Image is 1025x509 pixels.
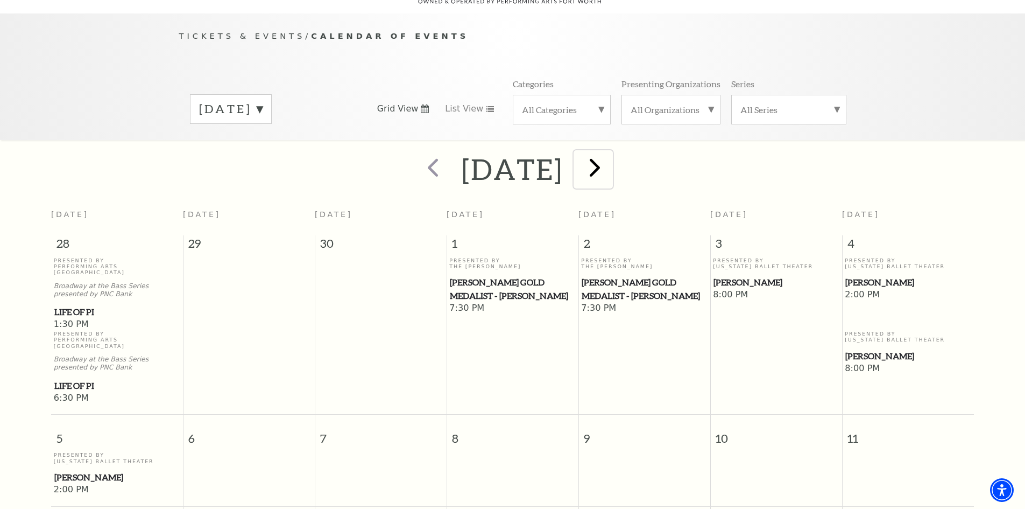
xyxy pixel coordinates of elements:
span: Life of Pi [54,379,180,393]
p: Presenting Organizations [621,78,720,89]
p: Presented By [US_STATE] Ballet Theater [713,257,839,270]
label: All Categories [522,104,602,115]
span: 7:30 PM [449,303,576,315]
label: All Organizations [631,104,711,115]
p: Presented By The [PERSON_NAME] [449,257,576,270]
p: Presented By The [PERSON_NAME] [581,257,708,270]
span: 9 [579,415,710,452]
span: 30 [315,235,447,257]
span: [PERSON_NAME] [845,276,971,289]
p: Categories [513,78,554,89]
p: Presented By [US_STATE] Ballet Theater [845,257,971,270]
label: All Series [740,104,837,115]
span: 7:30 PM [581,303,708,315]
span: 6 [183,415,315,452]
p: Broadway at the Bass Series presented by PNC Bank [54,282,180,298]
span: 2 [579,235,710,257]
button: prev [412,150,451,189]
p: Presented By [US_STATE] Ballet Theater [845,331,971,343]
h2: [DATE] [462,152,563,186]
span: 11 [843,415,974,452]
span: 3 [711,235,842,257]
span: [DATE] [51,210,89,219]
span: [PERSON_NAME] [54,471,180,484]
span: [DATE] [315,210,352,219]
p: Presented By Performing Arts [GEOGRAPHIC_DATA] [54,257,180,276]
span: [DATE] [710,210,748,219]
button: next [574,150,613,189]
span: [PERSON_NAME] Gold Medalist - [PERSON_NAME] [450,276,575,302]
span: [DATE] [842,210,880,219]
div: Accessibility Menu [990,478,1014,502]
span: 8 [447,415,578,452]
label: [DATE] [199,101,263,117]
span: [PERSON_NAME] [713,276,839,289]
span: 10 [711,415,842,452]
span: 7 [315,415,447,452]
span: [DATE] [578,210,616,219]
p: Broadway at the Bass Series presented by PNC Bank [54,355,180,372]
p: Series [731,78,754,89]
span: 29 [183,235,315,257]
span: 2:00 PM [845,289,971,301]
span: 5 [51,415,183,452]
span: Grid View [377,103,419,115]
p: Presented By Performing Arts [GEOGRAPHIC_DATA] [54,331,180,349]
span: Calendar of Events [311,31,469,40]
span: [DATE] [447,210,484,219]
span: 1:30 PM [54,319,180,331]
p: Presented By [US_STATE] Ballet Theater [54,452,180,464]
span: 6:30 PM [54,393,180,405]
span: [DATE] [183,210,221,219]
span: [PERSON_NAME] Gold Medalist - [PERSON_NAME] [582,276,707,302]
span: [PERSON_NAME] [845,350,971,363]
span: 28 [51,235,183,257]
span: Tickets & Events [179,31,306,40]
span: 8:00 PM [845,363,971,375]
span: Life of Pi [54,305,180,319]
span: 8:00 PM [713,289,839,301]
span: 1 [447,235,578,257]
span: 4 [843,235,974,257]
span: List View [445,103,483,115]
p: / [179,30,846,43]
span: 2:00 PM [54,484,180,496]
